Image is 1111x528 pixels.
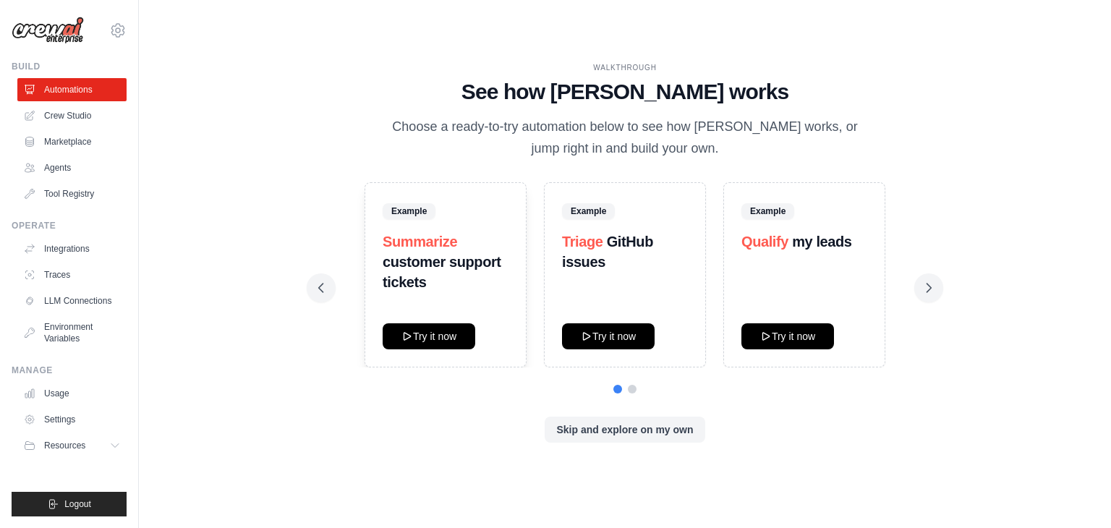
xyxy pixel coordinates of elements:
span: Example [741,203,794,219]
a: LLM Connections [17,289,127,312]
strong: my leads [792,234,851,250]
div: Operate [12,220,127,231]
button: Try it now [741,323,834,349]
strong: GitHub issues [562,234,653,270]
a: Usage [17,382,127,405]
span: Example [383,203,435,219]
div: Build [12,61,127,72]
a: Traces [17,263,127,286]
span: Triage [562,234,603,250]
a: Tool Registry [17,182,127,205]
a: Settings [17,408,127,431]
span: Qualify [741,234,788,250]
span: Resources [44,440,85,451]
a: Marketplace [17,130,127,153]
span: Summarize [383,234,457,250]
a: Agents [17,156,127,179]
button: Skip and explore on my own [545,417,705,443]
a: Integrations [17,237,127,260]
h1: See how [PERSON_NAME] works [318,79,932,105]
a: Environment Variables [17,315,127,350]
strong: customer support tickets [383,254,501,290]
a: Crew Studio [17,104,127,127]
a: Automations [17,78,127,101]
button: Resources [17,434,127,457]
span: Example [562,203,615,219]
img: Logo [12,17,84,44]
button: Try it now [383,323,475,349]
button: Logout [12,492,127,516]
button: Try it now [562,323,655,349]
span: Logout [64,498,91,510]
div: WALKTHROUGH [318,62,932,73]
div: Manage [12,365,127,376]
p: Choose a ready-to-try automation below to see how [PERSON_NAME] works, or jump right in and build... [382,116,868,159]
